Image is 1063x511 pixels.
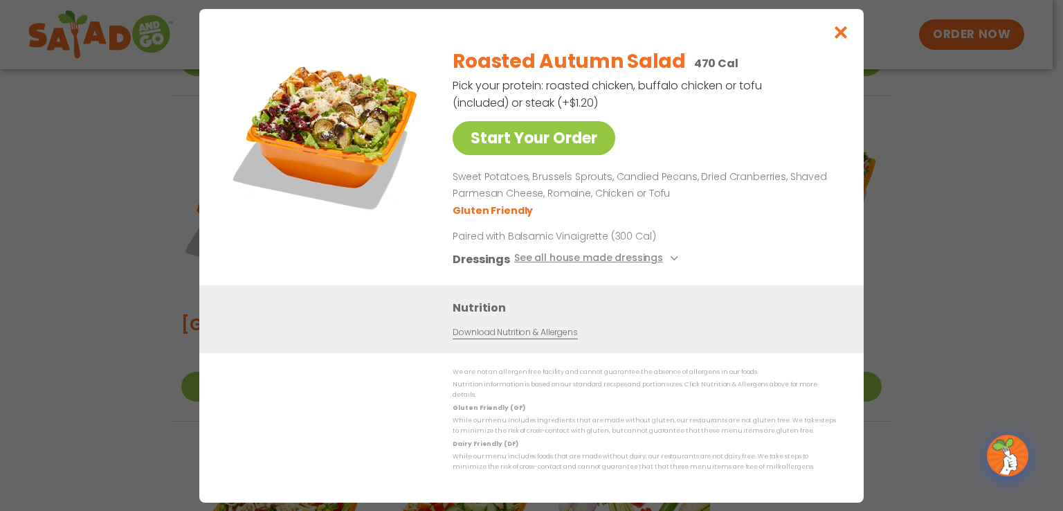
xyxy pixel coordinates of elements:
[453,379,836,401] p: Nutrition information is based on our standard recipes and portion sizes. Click Nutrition & Aller...
[694,55,738,72] p: 470 Cal
[453,203,535,217] li: Gluten Friendly
[453,298,843,316] h3: Nutrition
[453,121,615,155] a: Start Your Order
[453,403,525,411] strong: Gluten Friendly (GF)
[453,77,764,111] p: Pick your protein: roasted chicken, buffalo chicken or tofu (included) or steak (+$1.20)
[453,451,836,473] p: While our menu includes foods that are made without dairy, our restaurants are not dairy free. We...
[453,250,510,267] h3: Dressings
[230,37,424,231] img: Featured product photo for Roasted Autumn Salad
[514,250,682,267] button: See all house made dressings
[453,415,836,437] p: While our menu includes ingredients that are made without gluten, our restaurants are not gluten ...
[819,9,864,55] button: Close modal
[988,436,1027,475] img: wpChatIcon
[453,47,685,76] h2: Roasted Autumn Salad
[453,325,577,339] a: Download Nutrition & Allergens
[453,439,518,447] strong: Dairy Friendly (DF)
[453,228,709,243] p: Paired with Balsamic Vinaigrette (300 Cal)
[453,169,830,202] p: Sweet Potatoes, Brussels Sprouts, Candied Pecans, Dried Cranberries, Shaved Parmesan Cheese, Roma...
[453,367,836,377] p: We are not an allergen free facility and cannot guarantee the absence of allergens in our foods.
